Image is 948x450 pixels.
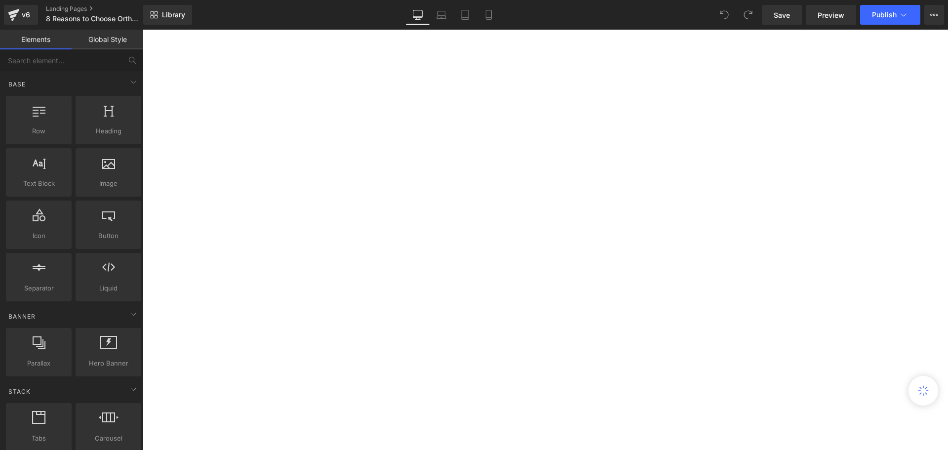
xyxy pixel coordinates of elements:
[872,11,897,19] span: Publish
[738,5,758,25] button: Redo
[406,5,430,25] a: Desktop
[7,312,37,321] span: Banner
[9,358,69,368] span: Parallax
[9,126,69,136] span: Row
[72,30,143,49] a: Global Style
[79,283,138,293] span: Liquid
[162,10,185,19] span: Library
[7,80,27,89] span: Base
[79,358,138,368] span: Hero Banner
[9,283,69,293] span: Separator
[20,8,32,21] div: v6
[7,387,32,396] span: Stack
[430,5,453,25] a: Laptop
[143,5,192,25] a: New Library
[4,5,38,25] a: v6
[46,15,141,23] span: 8 Reasons to Choose Orthopaedic Slippers
[860,5,920,25] button: Publish
[924,5,944,25] button: More
[806,5,856,25] a: Preview
[818,10,844,20] span: Preview
[477,5,501,25] a: Mobile
[9,178,69,189] span: Text Block
[714,5,734,25] button: Undo
[79,126,138,136] span: Heading
[79,231,138,241] span: Button
[79,178,138,189] span: Image
[46,5,159,13] a: Landing Pages
[9,231,69,241] span: Icon
[79,433,138,444] span: Carousel
[774,10,790,20] span: Save
[9,433,69,444] span: Tabs
[453,5,477,25] a: Tablet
